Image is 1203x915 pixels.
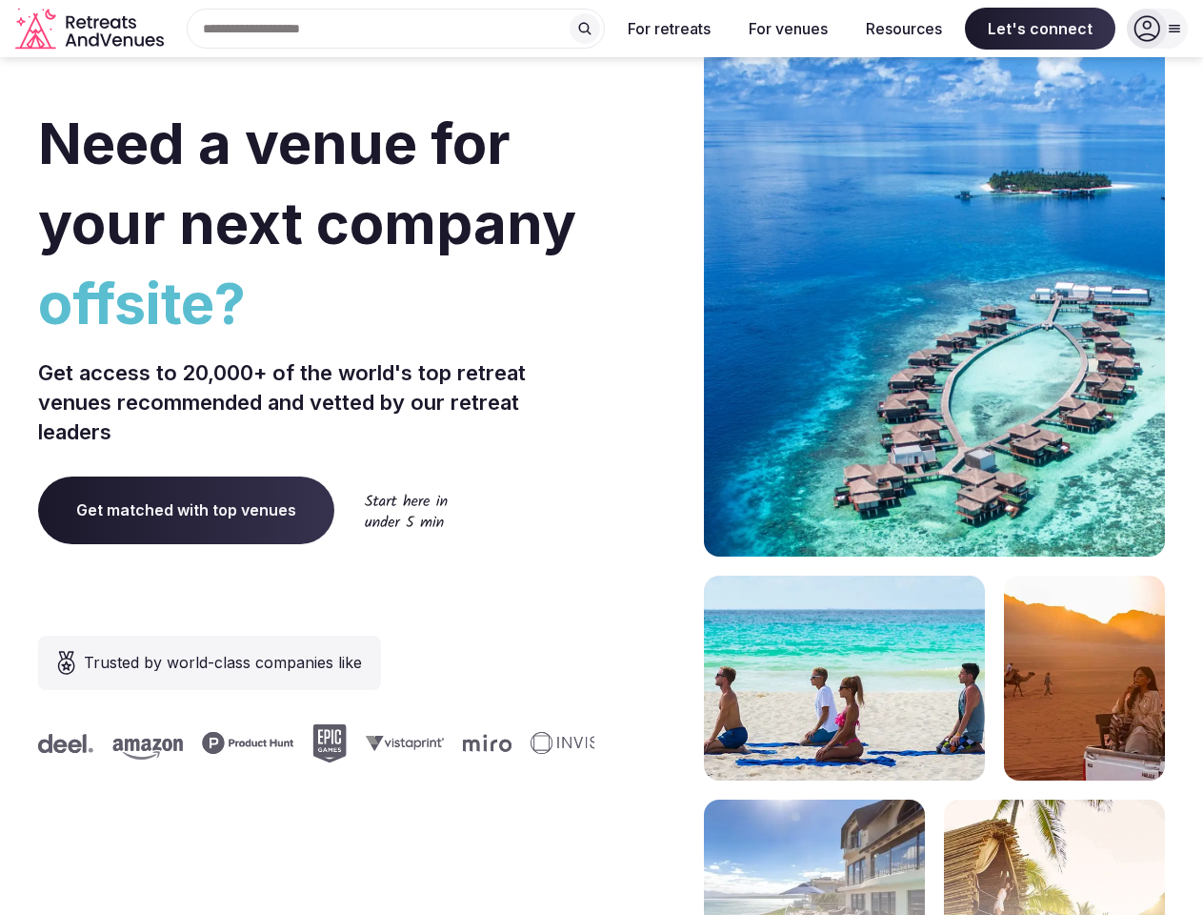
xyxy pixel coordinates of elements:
svg: Epic Games company logo [311,724,345,762]
svg: Invisible company logo [529,732,633,755]
span: Let's connect [965,8,1115,50]
p: Get access to 20,000+ of the world's top retreat venues recommended and vetted by our retreat lea... [38,358,594,446]
button: For venues [733,8,843,50]
svg: Miro company logo [461,734,510,752]
a: Get matched with top venues [38,477,334,543]
svg: Retreats and Venues company logo [15,8,168,51]
span: Need a venue for your next company [38,109,576,257]
img: yoga on tropical beach [704,576,985,781]
span: Trusted by world-class companies like [84,651,362,674]
button: Resources [851,8,957,50]
img: Start here in under 5 min [365,494,448,527]
span: offsite? [38,263,594,343]
button: For retreats [612,8,726,50]
svg: Vistaprint company logo [364,735,442,751]
a: Visit the homepage [15,8,168,51]
svg: Deel company logo [36,734,91,753]
img: woman sitting in back of truck with camels [1004,576,1165,781]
